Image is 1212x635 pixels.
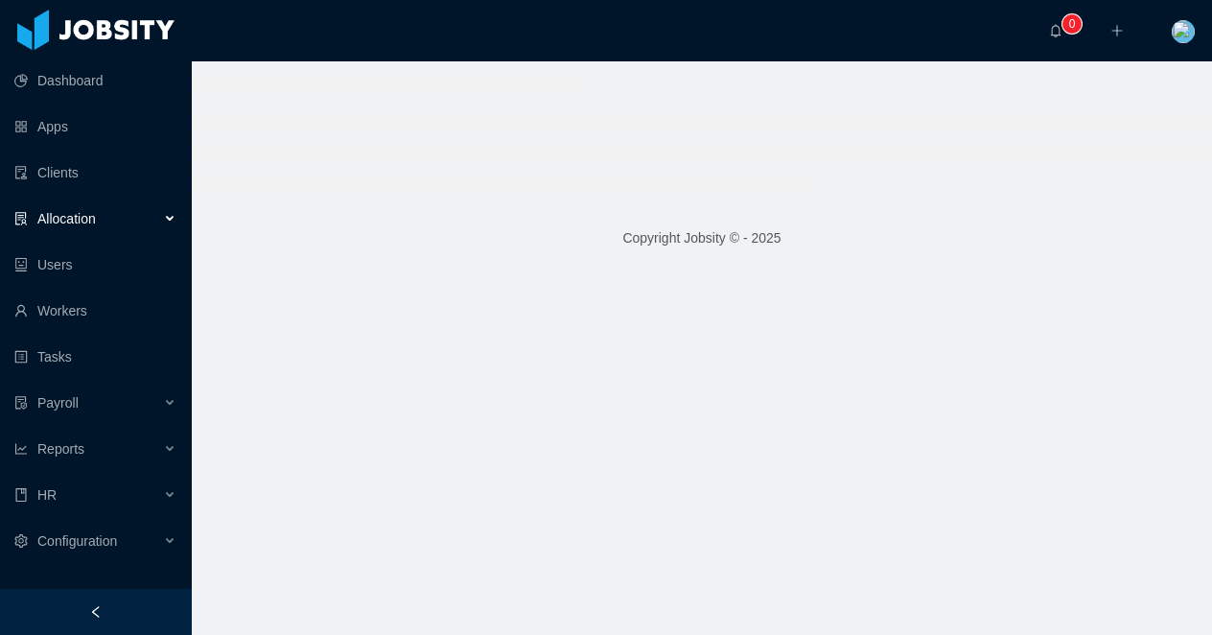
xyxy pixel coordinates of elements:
[37,395,79,411] span: Payroll
[14,338,176,376] a: icon: profileTasks
[14,107,176,146] a: icon: appstoreApps
[14,396,28,410] i: icon: file-protect
[14,246,176,284] a: icon: robotUsers
[14,488,28,502] i: icon: book
[14,292,176,330] a: icon: userWorkers
[14,61,176,100] a: icon: pie-chartDashboard
[37,487,57,503] span: HR
[1172,20,1195,43] img: 1204094d-11d0-43ac-9641-0ee8ad47dd94_60c248e989179.png
[14,442,28,456] i: icon: line-chart
[1049,24,1062,37] i: icon: bell
[14,212,28,225] i: icon: solution
[14,153,176,192] a: icon: auditClients
[37,441,84,457] span: Reports
[1062,14,1082,34] sup: 0
[192,205,1212,271] footer: Copyright Jobsity © - 2025
[37,211,96,226] span: Allocation
[14,534,28,548] i: icon: setting
[37,533,117,549] span: Configuration
[1110,24,1124,37] i: icon: plus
